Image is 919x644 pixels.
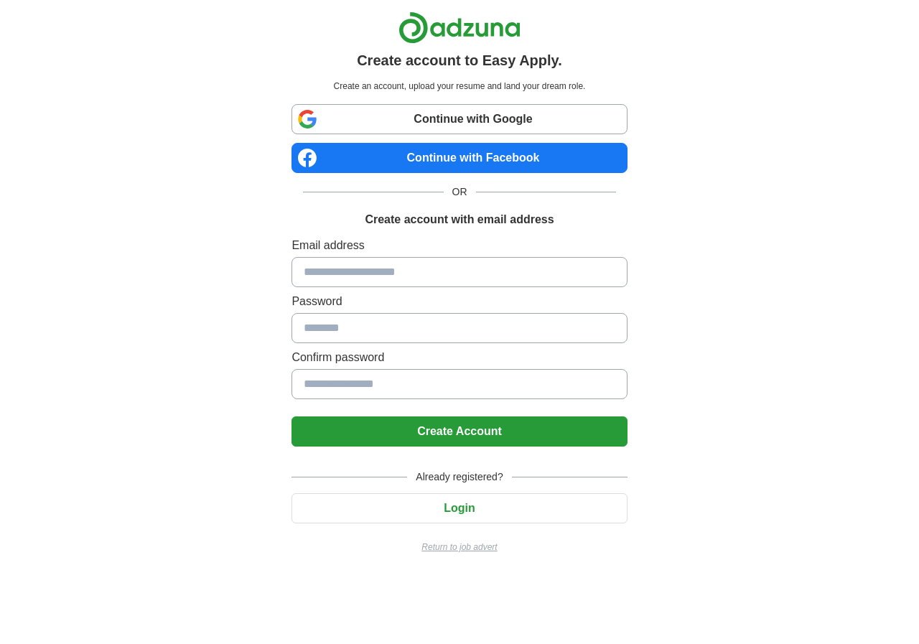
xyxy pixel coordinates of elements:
a: Return to job advert [291,541,627,554]
button: Login [291,493,627,523]
label: Confirm password [291,349,627,366]
img: Adzuna logo [398,11,521,44]
p: Create an account, upload your resume and land your dream role. [294,80,624,93]
h1: Create account with email address [365,211,554,228]
label: Password [291,293,627,310]
span: Already registered? [407,470,511,485]
span: OR [444,185,476,200]
a: Login [291,502,627,514]
a: Continue with Facebook [291,143,627,173]
h1: Create account to Easy Apply. [357,50,562,71]
a: Continue with Google [291,104,627,134]
label: Email address [291,237,627,254]
button: Create Account [291,416,627,447]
